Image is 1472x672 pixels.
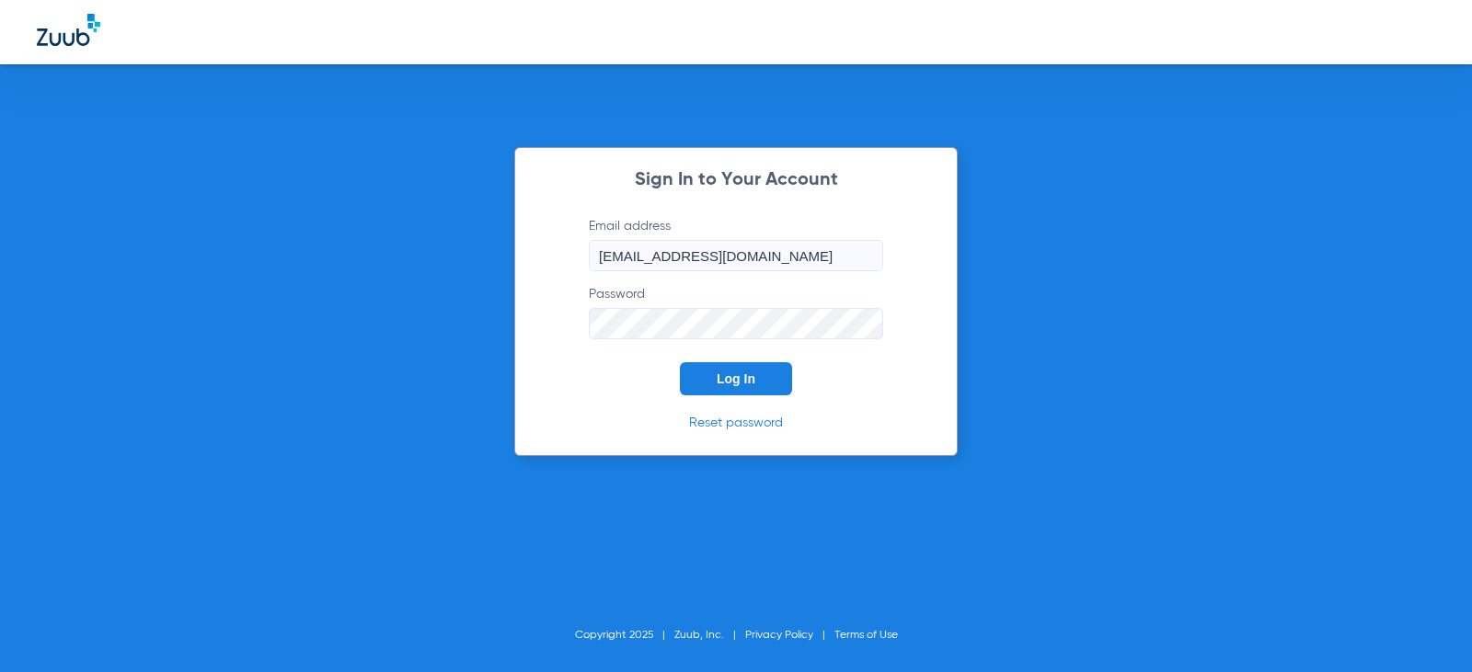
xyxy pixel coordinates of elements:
[689,416,783,429] a: Reset password
[834,630,898,641] a: Terms of Use
[717,371,755,386] span: Log In
[37,14,100,46] img: Zuub Logo
[589,217,883,271] label: Email address
[575,626,674,644] li: Copyright 2025
[589,240,883,271] input: Email address
[561,171,911,189] h2: Sign In to Your Account
[589,285,883,339] label: Password
[589,308,883,339] input: Password
[680,362,792,395] button: Log In
[745,630,813,641] a: Privacy Policy
[674,626,745,644] li: Zuub, Inc.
